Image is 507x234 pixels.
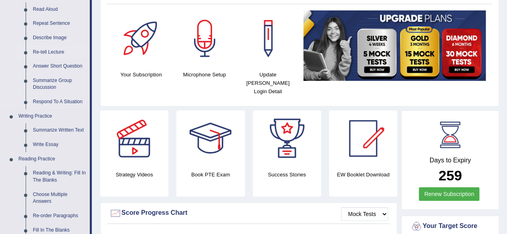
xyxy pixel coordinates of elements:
a: Re-tell Lecture [29,45,90,60]
h4: Microphone Setup [177,70,232,79]
a: Choose Multiple Answers [29,188,90,209]
div: Your Target Score [410,220,490,232]
h4: Book PTE Exam [176,170,244,179]
a: Answer Short Question [29,59,90,74]
h4: Days to Expiry [410,157,490,164]
h4: EW Booklet Download [329,170,397,179]
h4: Update [PERSON_NAME] Login Detail [240,70,295,96]
a: Respond To A Situation [29,95,90,109]
a: Reading & Writing: Fill In The Blanks [29,166,90,187]
div: Score Progress Chart [109,207,388,219]
a: Reading Practice [15,152,90,166]
a: Describe Image [29,31,90,45]
img: small5.jpg [303,10,486,81]
a: Write Essay [29,138,90,152]
h4: Success Stories [253,170,321,179]
a: Re-order Paragraphs [29,209,90,223]
a: Renew Subscription [419,187,479,201]
a: Read Aloud [29,2,90,17]
a: Summarize Written Text [29,123,90,138]
h4: Strategy Videos [100,170,168,179]
a: Summarize Group Discussion [29,74,90,95]
h4: Your Subscription [113,70,169,79]
a: Writing Practice [15,109,90,124]
a: Repeat Sentence [29,16,90,31]
b: 259 [438,168,462,183]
